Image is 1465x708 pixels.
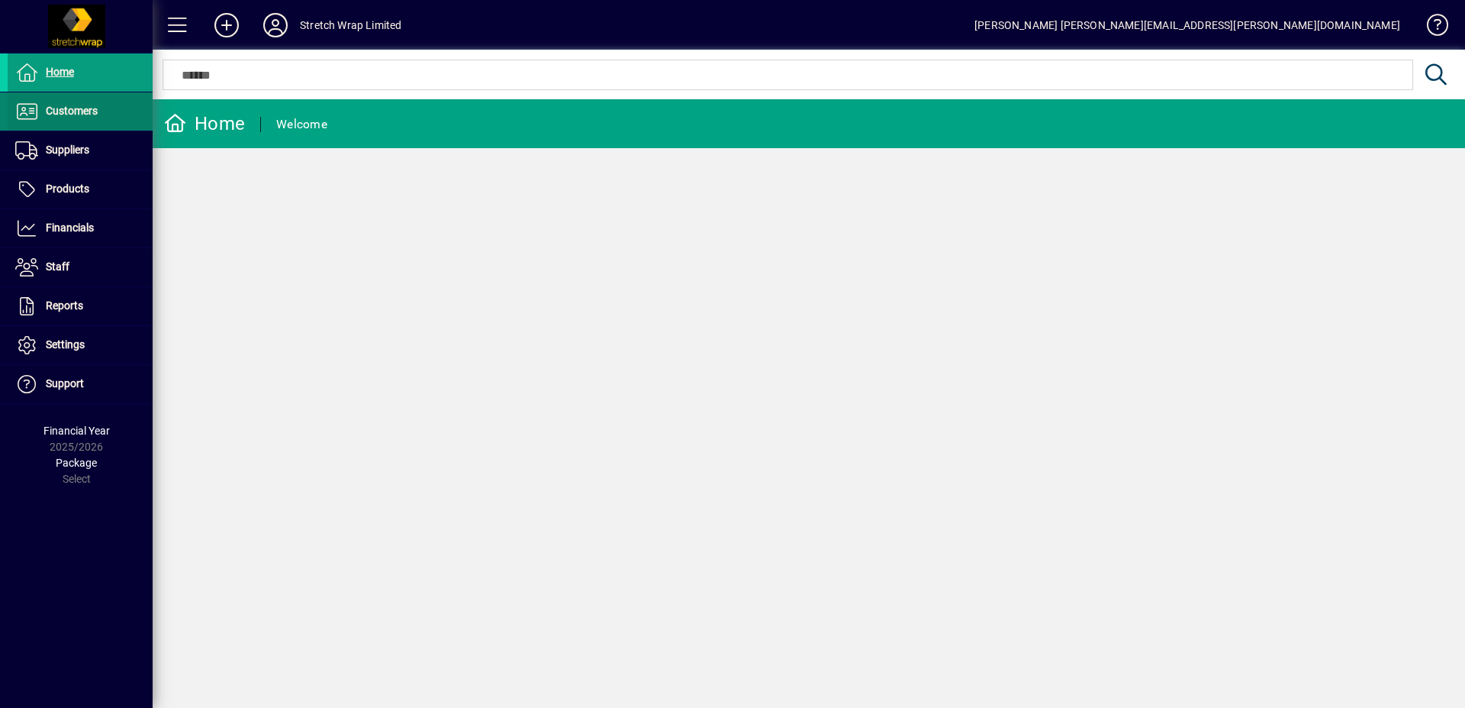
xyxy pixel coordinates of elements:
[8,248,153,286] a: Staff
[8,326,153,364] a: Settings
[8,365,153,403] a: Support
[46,338,85,351] span: Settings
[46,221,94,234] span: Financials
[56,457,97,469] span: Package
[46,105,98,117] span: Customers
[164,112,245,136] div: Home
[46,66,74,78] span: Home
[8,287,153,325] a: Reports
[43,425,110,437] span: Financial Year
[46,260,69,273] span: Staff
[8,209,153,247] a: Financials
[251,11,300,39] button: Profile
[202,11,251,39] button: Add
[46,183,89,195] span: Products
[276,112,327,137] div: Welcome
[46,377,84,390] span: Support
[1415,3,1446,53] a: Knowledge Base
[46,299,83,312] span: Reports
[974,13,1400,37] div: [PERSON_NAME] [PERSON_NAME][EMAIL_ADDRESS][PERSON_NAME][DOMAIN_NAME]
[8,170,153,209] a: Products
[46,144,89,156] span: Suppliers
[8,131,153,170] a: Suppliers
[8,92,153,131] a: Customers
[300,13,402,37] div: Stretch Wrap Limited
